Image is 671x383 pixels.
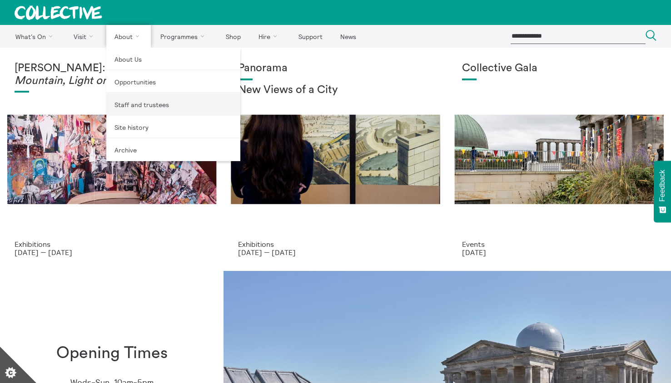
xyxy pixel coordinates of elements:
a: Staff and trustees [106,93,240,116]
a: Visit [66,25,105,48]
a: About Us [106,48,240,70]
p: Exhibitions [15,240,209,248]
h1: Panorama [238,62,432,75]
a: Shop [218,25,249,48]
p: Events [462,240,656,248]
a: Collective Gala 2023. Image credit Sally Jubb. Collective Gala Events [DATE] [447,48,671,271]
h1: Opening Times [56,344,168,363]
a: Opportunities [106,70,240,93]
h1: Collective Gala [462,62,656,75]
button: Feedback - Show survey [654,161,671,222]
a: Support [290,25,330,48]
p: [DATE] — [DATE] [238,248,432,256]
a: Programmes [153,25,216,48]
a: Collective Panorama June 2025 small file 8 Panorama New Views of a City Exhibitions [DATE] — [DATE] [224,48,447,271]
h2: New Views of a City [238,84,432,97]
em: Fire on the Mountain, Light on the Hill [15,63,158,86]
a: Archive [106,138,240,161]
p: Exhibitions [238,240,432,248]
a: What's On [7,25,64,48]
p: [DATE] — [DATE] [15,248,209,256]
span: Feedback [658,170,666,201]
h1: [PERSON_NAME]: [15,62,209,87]
a: News [332,25,364,48]
a: Site history [106,116,240,138]
a: Hire [251,25,289,48]
p: [DATE] [462,248,656,256]
a: About [106,25,151,48]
